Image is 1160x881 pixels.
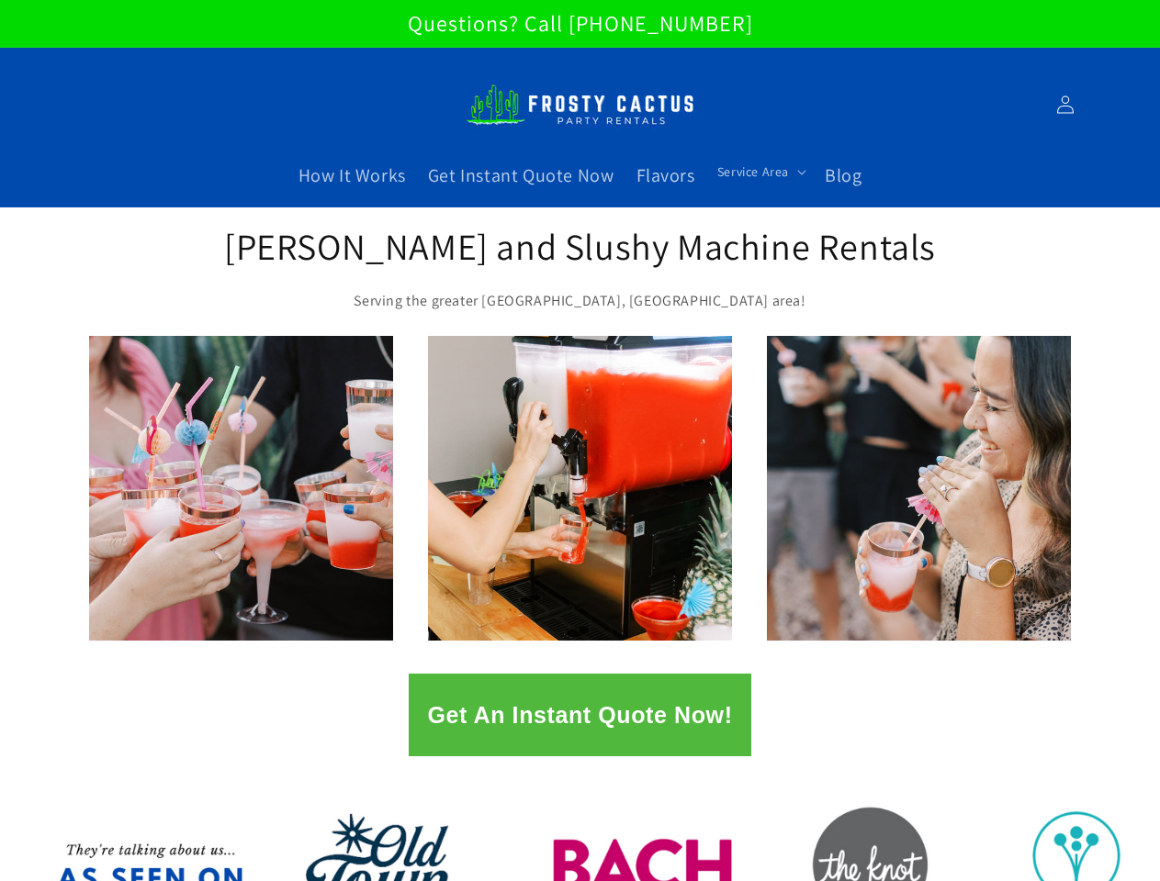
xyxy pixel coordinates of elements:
[466,73,695,136] img: Frosty Cactus Margarita machine rentals Slushy machine rentals dirt soda dirty slushies
[417,152,625,198] a: Get Instant Quote Now
[409,674,750,756] button: Get An Instant Quote Now!
[428,163,614,187] span: Get Instant Quote Now
[287,152,417,198] a: How It Works
[706,152,814,191] summary: Service Area
[625,152,706,198] a: Flavors
[298,163,406,187] span: How It Works
[222,288,939,315] p: Serving the greater [GEOGRAPHIC_DATA], [GEOGRAPHIC_DATA] area!
[222,222,939,270] h2: [PERSON_NAME] and Slushy Machine Rentals
[825,163,862,187] span: Blog
[636,163,695,187] span: Flavors
[717,163,789,180] span: Service Area
[814,152,873,198] a: Blog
